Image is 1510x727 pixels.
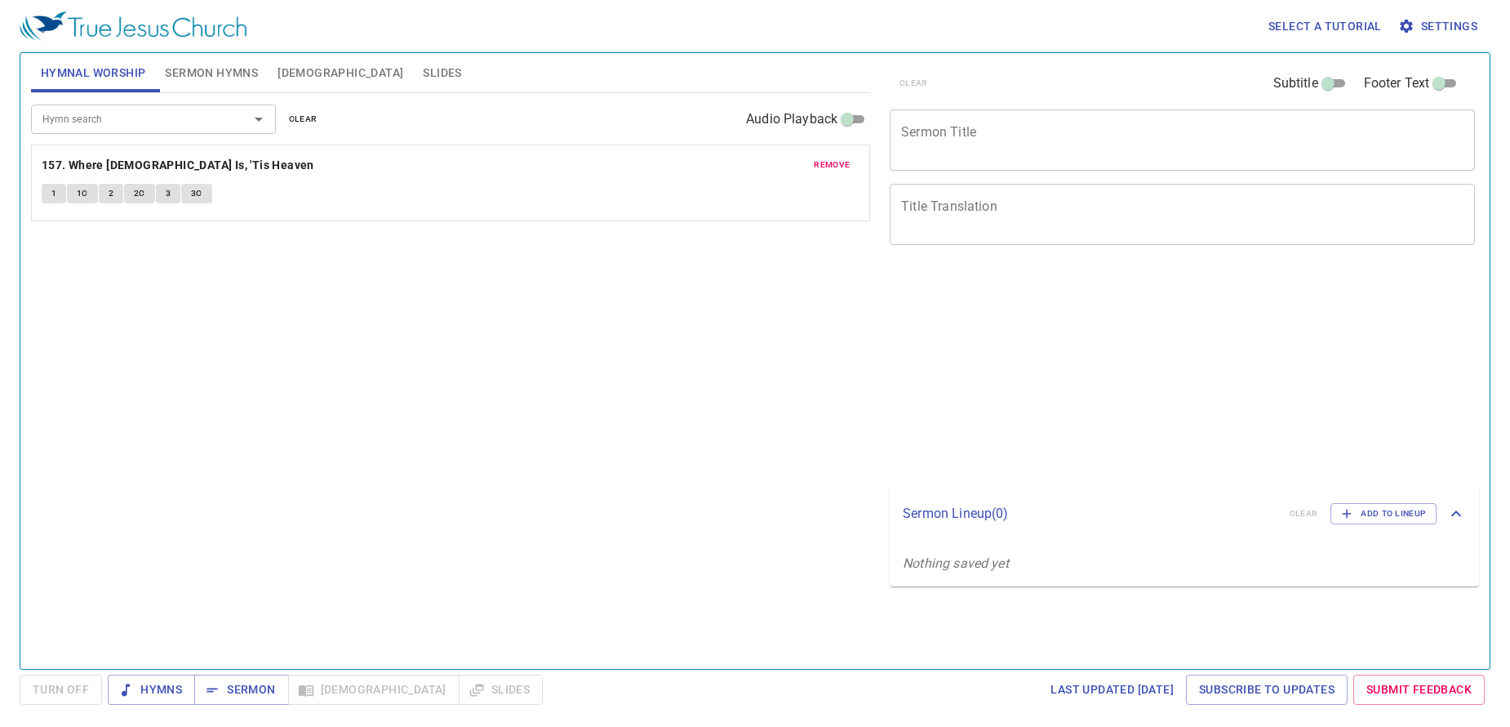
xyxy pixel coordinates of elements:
span: 1C [77,186,88,201]
span: Footer Text [1364,74,1430,93]
button: 3 [156,184,180,203]
button: remove [804,155,859,175]
p: Sermon Lineup ( 0 ) [903,504,1277,524]
a: Last updated [DATE] [1044,675,1180,705]
span: Subscribe to Updates [1199,680,1335,700]
span: Settings [1401,16,1477,37]
span: Select a tutorial [1268,16,1382,37]
img: True Jesus Church [20,11,246,41]
span: Sermon [207,680,275,700]
span: 3C [191,186,202,201]
span: remove [814,158,850,172]
span: Slides [423,63,461,83]
b: 157. Where [DEMOGRAPHIC_DATA] Is, 'Tis Heaven [42,155,314,176]
span: 1 [51,186,56,201]
i: Nothing saved yet [903,555,1009,571]
span: Add to Lineup [1341,506,1426,521]
button: Hymns [108,675,195,705]
button: 2 [99,184,123,203]
span: [DEMOGRAPHIC_DATA] [278,63,403,83]
span: 3 [166,186,171,201]
span: Subtitle [1273,74,1318,93]
button: Select a tutorial [1262,11,1388,42]
span: Last updated [DATE] [1050,680,1174,700]
button: 3C [181,184,212,203]
button: Settings [1395,11,1484,42]
button: Open [247,108,270,131]
span: clear [289,112,318,127]
button: Sermon [194,675,288,705]
span: Hymns [121,680,182,700]
span: Sermon Hymns [165,63,258,83]
span: Audio Playback [746,109,837,129]
span: 2C [134,186,145,201]
button: 157. Where [DEMOGRAPHIC_DATA] Is, 'Tis Heaven [42,155,317,176]
span: 2 [109,186,113,201]
button: Add to Lineup [1330,503,1437,524]
button: clear [279,109,327,129]
button: 1 [42,184,66,203]
div: Sermon Lineup(0)clearAdd to Lineup [890,487,1479,541]
span: Submit Feedback [1366,680,1472,700]
span: Hymnal Worship [41,63,146,83]
iframe: from-child [883,262,1360,480]
a: Submit Feedback [1353,675,1485,705]
a: Subscribe to Updates [1186,675,1348,705]
button: 1C [67,184,98,203]
button: 2C [124,184,155,203]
